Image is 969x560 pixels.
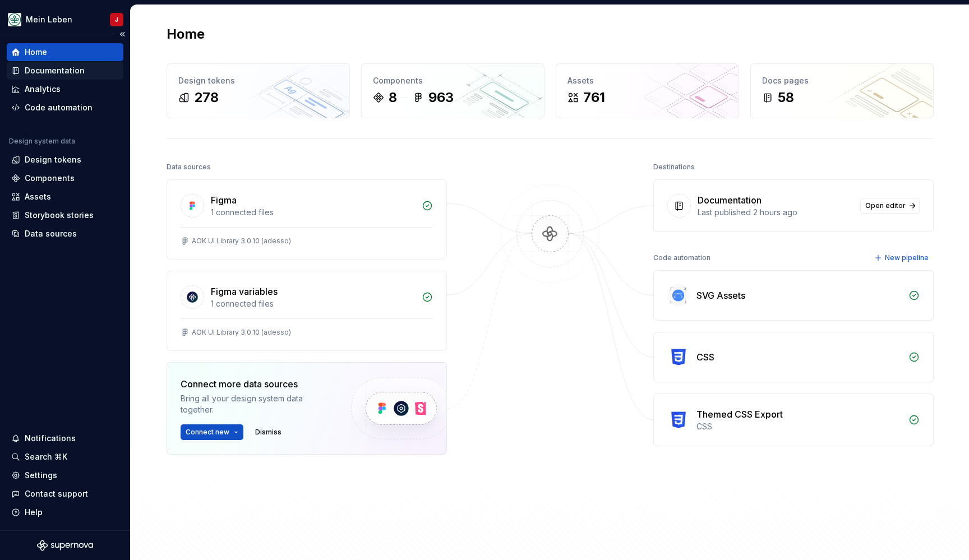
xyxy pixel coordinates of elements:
[698,207,853,218] div: Last published 2 hours ago
[9,137,75,146] div: Design system data
[250,424,287,440] button: Dismiss
[7,448,123,466] button: Search ⌘K
[7,503,123,521] button: Help
[8,13,21,26] img: df5db9ef-aba0-4771-bf51-9763b7497661.png
[653,250,710,266] div: Code automation
[25,84,61,95] div: Analytics
[25,488,88,499] div: Contact support
[7,466,123,484] a: Settings
[194,89,219,107] div: 278
[2,7,128,31] button: Mein LebenJ
[181,424,243,440] button: Connect new
[7,99,123,117] a: Code automation
[750,63,934,118] a: Docs pages58
[211,285,278,298] div: Figma variables
[696,421,902,432] div: CSS
[115,15,118,24] div: J
[25,154,81,165] div: Design tokens
[7,62,123,80] a: Documentation
[167,25,205,43] h2: Home
[26,14,72,25] div: Mein Leben
[192,237,291,246] div: AOK UI Library 3.0.10 (adesso)
[192,328,291,337] div: AOK UI Library 3.0.10 (adesso)
[7,429,123,447] button: Notifications
[25,65,85,76] div: Documentation
[211,193,237,207] div: Figma
[37,540,93,551] svg: Supernova Logo
[25,191,51,202] div: Assets
[762,75,922,86] div: Docs pages
[373,75,533,86] div: Components
[211,207,415,218] div: 1 connected files
[7,225,123,243] a: Data sources
[167,271,447,351] a: Figma variables1 connected filesAOK UI Library 3.0.10 (adesso)
[25,433,76,444] div: Notifications
[583,89,605,107] div: 761
[698,193,762,207] div: Documentation
[25,47,47,58] div: Home
[25,470,57,481] div: Settings
[7,188,123,206] a: Assets
[7,169,123,187] a: Components
[25,173,75,184] div: Components
[181,393,332,415] div: Bring all your design system data together.
[25,507,43,518] div: Help
[25,228,77,239] div: Data sources
[7,43,123,61] a: Home
[696,350,714,364] div: CSS
[7,206,123,224] a: Storybook stories
[361,63,545,118] a: Components8963
[25,102,93,113] div: Code automation
[696,289,745,302] div: SVG Assets
[860,198,920,214] a: Open editor
[696,408,783,421] div: Themed CSS Export
[167,179,447,260] a: Figma1 connected filesAOK UI Library 3.0.10 (adesso)
[167,63,350,118] a: Design tokens278
[114,26,130,42] button: Collapse sidebar
[211,298,415,309] div: 1 connected files
[556,63,739,118] a: Assets761
[167,159,211,175] div: Data sources
[885,253,929,262] span: New pipeline
[389,89,397,107] div: 8
[25,210,94,221] div: Storybook stories
[567,75,727,86] div: Assets
[25,451,67,462] div: Search ⌘K
[871,250,934,266] button: New pipeline
[7,151,123,169] a: Design tokens
[181,377,332,391] div: Connect more data sources
[653,159,695,175] div: Destinations
[865,201,906,210] span: Open editor
[428,89,454,107] div: 963
[778,89,794,107] div: 58
[255,428,282,437] span: Dismiss
[186,428,229,437] span: Connect new
[7,485,123,503] button: Contact support
[178,75,338,86] div: Design tokens
[7,80,123,98] a: Analytics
